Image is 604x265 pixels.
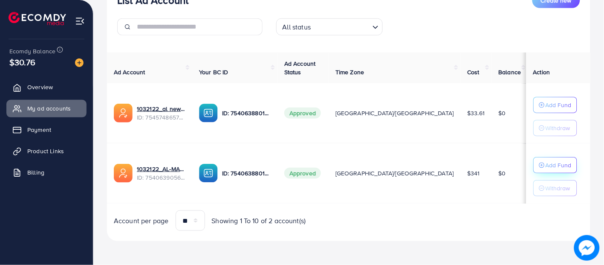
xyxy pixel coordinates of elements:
span: Showing 1 To 10 of 2 account(s) [212,216,306,226]
span: ID: 7545748657711988753 [137,113,185,122]
img: logo [9,12,66,25]
a: My ad accounts [6,100,87,117]
button: Withdraw [533,180,577,196]
div: <span class='underline'>1032122_AL-MAKKAH_1755691890611</span></br>7540639056867557392 [137,165,185,182]
span: Balance [499,68,521,76]
p: ID: 7540638801937629201 [222,168,271,178]
img: image [574,235,600,261]
span: $0 [499,109,506,117]
span: $30.76 [9,56,35,68]
a: Product Links [6,143,87,160]
span: Approved [284,168,321,179]
div: <span class='underline'>1032122_al new_1756881546706</span></br>7545748657711988753 [137,105,185,122]
img: ic-ads-acc.e4c84228.svg [114,104,133,122]
img: ic-ba-acc.ded83a64.svg [199,104,218,122]
span: Your BC ID [199,68,228,76]
span: Cost [468,68,480,76]
span: $33.61 [468,109,485,117]
p: Add Fund [546,100,572,110]
p: Withdraw [546,123,570,133]
span: Approved [284,108,321,119]
a: 1032122_al new_1756881546706 [137,105,185,113]
img: image [75,58,84,67]
button: Withdraw [533,120,577,136]
span: $0 [499,169,506,178]
span: Ad Account [114,68,145,76]
span: Ecomdy Balance [9,47,55,55]
button: Add Fund [533,97,577,113]
p: ID: 7540638801937629201 [222,108,271,118]
div: Search for option [276,18,383,35]
span: Action [533,68,550,76]
span: Ad Account Status [284,59,316,76]
a: 1032122_AL-MAKKAH_1755691890611 [137,165,185,173]
button: Add Fund [533,157,577,173]
p: Withdraw [546,183,570,193]
span: ID: 7540639056867557392 [137,173,185,182]
a: Billing [6,164,87,181]
span: Overview [27,83,53,91]
span: Payment [27,125,51,134]
p: Add Fund [546,160,572,170]
span: [GEOGRAPHIC_DATA]/[GEOGRAPHIC_DATA] [335,109,454,117]
span: [GEOGRAPHIC_DATA]/[GEOGRAPHIC_DATA] [335,169,454,178]
input: Search for option [313,19,369,33]
span: Billing [27,168,44,177]
img: menu [75,16,85,26]
span: All status [281,21,313,33]
span: Account per page [114,216,169,226]
span: Time Zone [335,68,364,76]
span: $341 [468,169,480,178]
span: Product Links [27,147,64,155]
span: My ad accounts [27,104,71,113]
img: ic-ba-acc.ded83a64.svg [199,164,218,183]
img: ic-ads-acc.e4c84228.svg [114,164,133,183]
a: Overview [6,79,87,96]
a: Payment [6,121,87,138]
